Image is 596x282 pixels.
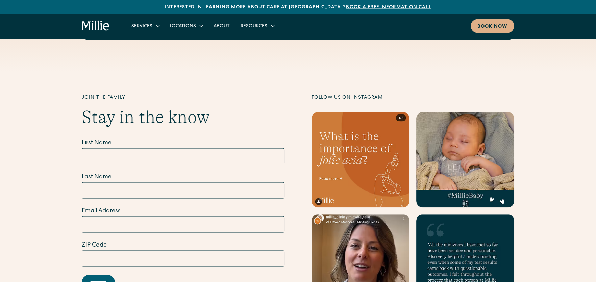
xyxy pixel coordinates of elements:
[170,23,196,30] div: Locations
[235,20,279,31] div: Resources
[82,107,284,128] h2: Stay in the know
[241,23,267,30] div: Resources
[346,5,431,10] a: Book a free information call
[126,20,165,31] div: Services
[131,23,152,30] div: Services
[312,94,514,101] div: Follow us on Instagram
[477,23,507,30] div: Book now
[82,207,284,216] label: Email Address
[471,19,514,33] a: Book now
[165,20,208,31] div: Locations
[82,94,284,101] div: Join the family
[82,241,284,250] label: ZIP Code
[208,20,235,31] a: About
[82,173,284,182] label: Last Name
[82,21,110,31] a: home
[82,138,284,148] label: First Name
